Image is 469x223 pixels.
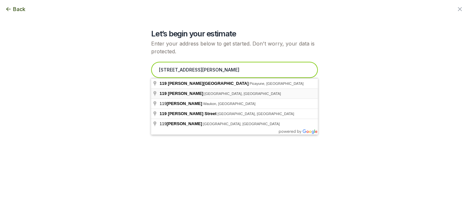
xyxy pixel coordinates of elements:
[13,5,25,13] span: Back
[249,82,304,85] span: Picayune, [GEOGRAPHIC_DATA]
[151,29,318,39] h2: Let’s begin your estimate
[160,91,167,96] span: 119
[160,101,203,106] span: 119
[167,121,202,126] span: [PERSON_NAME]
[5,5,25,13] button: Back
[168,91,203,96] span: [PERSON_NAME]
[167,101,202,106] span: [PERSON_NAME]
[160,81,167,86] span: 119
[203,122,280,126] span: [GEOGRAPHIC_DATA], [GEOGRAPHIC_DATA]
[160,111,167,116] span: 119
[168,81,249,86] span: [PERSON_NAME][GEOGRAPHIC_DATA]
[151,40,318,55] p: Enter your address below to get started. Don't worry, your data is protected.
[168,111,217,116] span: [PERSON_NAME] Street
[204,92,281,96] span: [GEOGRAPHIC_DATA], [GEOGRAPHIC_DATA]
[218,112,294,116] span: [GEOGRAPHIC_DATA], [GEOGRAPHIC_DATA]
[160,121,203,126] span: 119
[151,62,318,78] input: Enter your address
[203,102,256,106] span: Waukon, [GEOGRAPHIC_DATA]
